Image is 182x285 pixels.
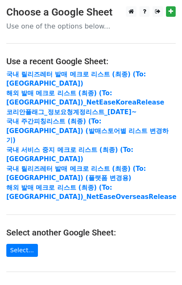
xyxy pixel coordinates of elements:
[6,71,146,88] a: 국내 릴리즈레터 발매 메크로 리스트 (최종) (To:[GEOGRAPHIC_DATA])
[6,184,177,201] a: 해외 발매 메크로 리스트 (최종) (To: [GEOGRAPHIC_DATA])_NetEaseOverseasRelease
[6,118,169,144] a: 국내 주간피칭리스트 (최종) (To:[GEOGRAPHIC_DATA]) (발매스토어별 리스트 변경하기)
[6,244,38,257] a: Select...
[6,108,137,116] a: 코리안플래그_정보요청계정리스트_[DATE]~
[6,146,133,163] a: 국내 서비스 중지 메크로 리스트 (최종) (To:[GEOGRAPHIC_DATA])
[6,22,176,31] p: Use one of the options below...
[6,6,176,18] h3: Choose a Google Sheet
[6,227,176,238] h4: Select another Google Sheet:
[6,89,164,107] a: 해외 발매 메크로 리스트 (최종) (To: [GEOGRAPHIC_DATA])_NetEaseKoreaRelease
[6,56,176,66] h4: Use a recent Google Sheet:
[6,165,146,182] a: 국내 릴리즈레터 발매 메크로 리스트 (최종) (To:[GEOGRAPHIC_DATA]) (플랫폼 변경용)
